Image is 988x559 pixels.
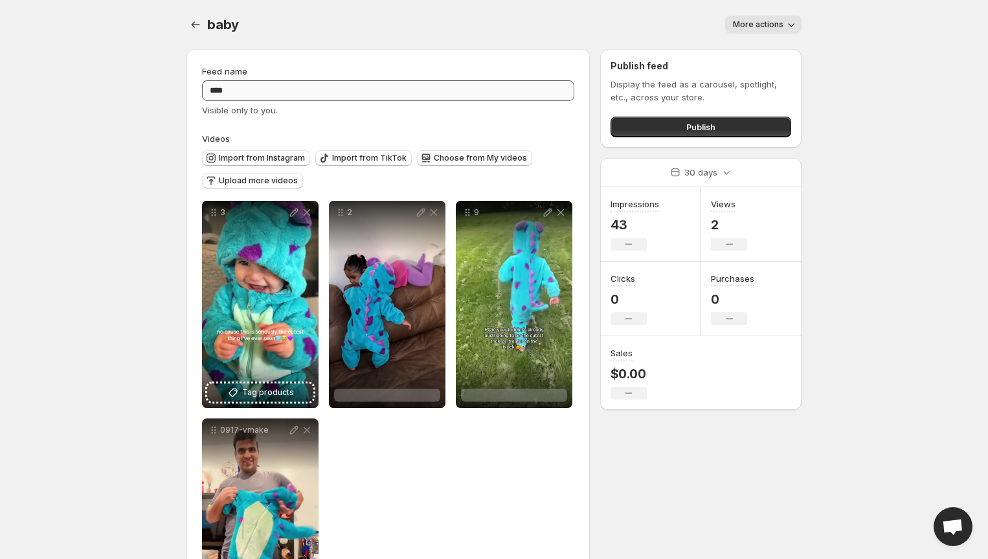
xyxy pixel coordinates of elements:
[725,16,802,34] button: More actions
[202,105,278,115] span: Visible only to you.
[611,217,659,233] p: 43
[242,386,294,399] span: Tag products
[611,272,635,285] h3: Clicks
[434,153,527,163] span: Choose from My videos
[202,150,310,166] button: Import from Instagram
[611,117,791,137] button: Publish
[711,291,754,307] p: 0
[934,507,972,546] div: Open chat
[711,217,747,233] p: 2
[347,207,414,218] p: 2
[611,198,659,211] h3: Impressions
[219,153,305,163] span: Import from Instagram
[207,383,313,402] button: Tag products
[711,272,754,285] h3: Purchases
[332,153,407,163] span: Import from TikTok
[329,201,445,408] div: 2
[207,17,239,32] span: baby
[202,133,230,144] span: Videos
[711,198,735,211] h3: Views
[456,201,572,408] div: 9
[733,19,783,30] span: More actions
[315,150,412,166] button: Import from TikTok
[686,120,715,133] span: Publish
[202,173,303,188] button: Upload more videos
[417,150,532,166] button: Choose from My videos
[186,16,205,34] button: Settings
[220,207,287,218] p: 3
[611,78,791,104] p: Display the feed as a carousel, spotlight, etc., across your store.
[220,425,287,435] p: 0917-vmake
[684,166,717,179] p: 30 days
[219,176,298,186] span: Upload more videos
[202,201,319,408] div: 3Tag products
[202,66,247,76] span: Feed name
[611,366,647,382] p: $0.00
[611,347,633,359] h3: Sales
[611,291,647,307] p: 0
[474,207,541,218] p: 9
[611,60,791,73] h2: Publish feed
